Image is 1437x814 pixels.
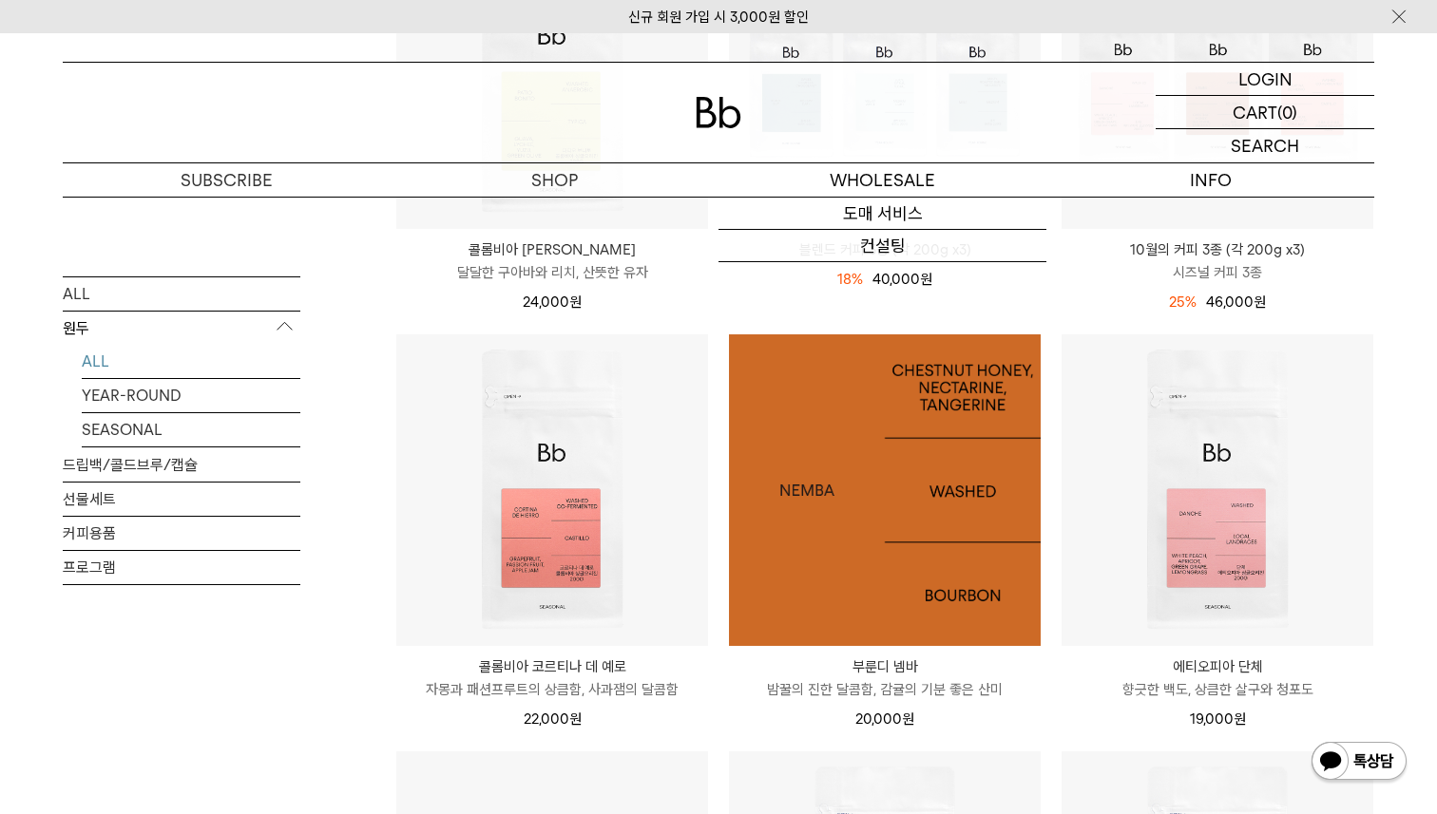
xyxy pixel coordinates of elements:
[1190,710,1246,728] span: 19,000
[82,378,300,411] a: YEAR-ROUND
[1062,238,1373,284] a: 10월의 커피 3종 (각 200g x3) 시즈널 커피 3종
[1156,96,1374,129] a: CART (0)
[1169,291,1197,313] div: 25%
[1046,163,1374,197] p: INFO
[1206,293,1266,311] span: 46,000
[902,710,914,728] span: 원
[718,262,1046,294] a: 오피스 커피구독
[63,516,300,549] a: 커피용품
[1062,334,1373,646] img: 에티오피아 단체
[391,163,718,197] a: SHOP
[1254,293,1266,311] span: 원
[1233,96,1277,128] p: CART
[696,97,741,128] img: 로고
[872,271,932,288] span: 40,000
[729,655,1041,678] p: 부룬디 넴바
[718,163,1046,197] p: WHOLESALE
[63,550,300,583] a: 프로그램
[1231,129,1299,162] p: SEARCH
[396,678,708,701] p: 자몽과 패션프루트의 상큼함, 사과잼의 달콤함
[523,293,582,311] span: 24,000
[63,163,391,197] a: SUBSCRIBE
[1277,96,1297,128] p: (0)
[1310,740,1408,786] img: 카카오톡 채널 1:1 채팅 버튼
[729,678,1041,701] p: 밤꿀의 진한 달콤함, 감귤의 기분 좋은 산미
[1156,63,1374,96] a: LOGIN
[920,271,932,288] span: 원
[1238,63,1293,95] p: LOGIN
[729,334,1041,646] img: 1000000482_add2_062.jpg
[1062,678,1373,701] p: 향긋한 백도, 상큼한 살구와 청포도
[396,238,708,284] a: 콜롬비아 [PERSON_NAME] 달달한 구아바와 리치, 산뜻한 유자
[628,9,809,26] a: 신규 회원 가입 시 3,000원 할인
[1234,710,1246,728] span: 원
[569,710,582,728] span: 원
[396,655,708,701] a: 콜롬비아 코르티나 데 예로 자몽과 패션프루트의 상큼함, 사과잼의 달콤함
[524,710,582,728] span: 22,000
[1062,655,1373,701] a: 에티오피아 단체 향긋한 백도, 상큼한 살구와 청포도
[396,238,708,261] p: 콜롬비아 [PERSON_NAME]
[396,334,708,646] img: 콜롬비아 코르티나 데 예로
[1062,655,1373,678] p: 에티오피아 단체
[729,334,1041,646] a: 부룬디 넴바
[63,276,300,310] a: ALL
[63,482,300,515] a: 선물세트
[718,198,1046,230] a: 도매 서비스
[63,311,300,345] p: 원두
[396,261,708,284] p: 달달한 구아바와 리치, 산뜻한 유자
[718,230,1046,262] a: 컨설팅
[63,447,300,481] a: 드립백/콜드브루/캡슐
[82,344,300,377] a: ALL
[396,655,708,678] p: 콜롬비아 코르티나 데 예로
[1062,238,1373,261] p: 10월의 커피 3종 (각 200g x3)
[569,293,582,311] span: 원
[82,412,300,445] a: SEASONAL
[855,710,914,728] span: 20,000
[837,268,863,291] div: 18%
[1062,261,1373,284] p: 시즈널 커피 3종
[729,655,1041,701] a: 부룬디 넴바 밤꿀의 진한 달콤함, 감귤의 기분 좋은 산미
